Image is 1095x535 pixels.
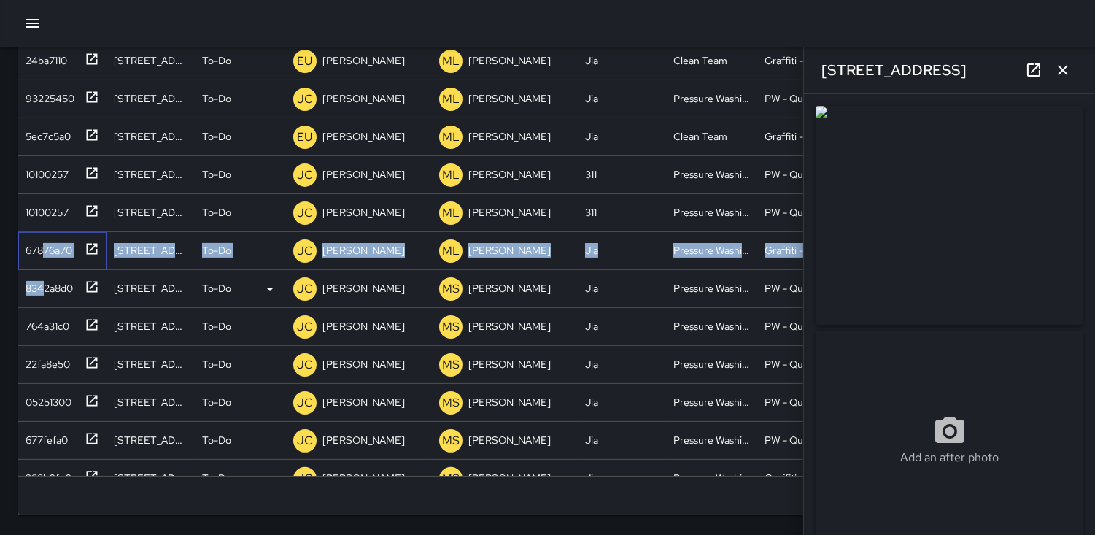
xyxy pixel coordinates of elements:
p: ML [442,242,460,260]
p: [PERSON_NAME] [468,281,551,296]
p: ML [442,53,460,70]
div: Graffiti - Public [765,471,833,485]
p: [PERSON_NAME] [468,395,551,409]
p: ML [442,204,460,222]
p: JC [297,280,313,298]
p: [PERSON_NAME] [468,471,551,485]
div: 93225450 [20,85,74,106]
p: [PERSON_NAME] [322,395,405,409]
p: [PERSON_NAME] [322,91,405,106]
p: MS [442,318,460,336]
p: [PERSON_NAME] [322,281,405,296]
div: Pressure Washing [673,357,750,372]
div: 22fa8e50 [20,351,70,372]
div: Jia [585,243,598,258]
div: 1115 Market Street [114,205,187,220]
p: [PERSON_NAME] [468,433,551,447]
div: PW - Quick Wash [765,433,841,447]
p: JC [297,166,313,184]
div: PW - Quick Wash [765,395,841,409]
p: MS [442,432,460,450]
div: 10100257 [20,161,69,182]
p: To-Do [202,243,231,258]
p: [PERSON_NAME] [468,357,551,372]
div: PW - Quick Wash [765,319,841,334]
p: To-Do [202,281,231,296]
p: JC [297,356,313,374]
div: Pressure Washing [673,91,750,106]
p: [PERSON_NAME] [468,319,551,334]
p: JC [297,432,313,450]
div: Jia [585,433,598,447]
p: [PERSON_NAME] [468,129,551,144]
p: [PERSON_NAME] [322,53,405,68]
div: 677fefa0 [20,427,68,447]
div: 6 7th Street [114,91,187,106]
p: To-Do [202,395,231,409]
div: 1360 Mission Street [114,433,187,447]
div: Graffiti - Public [765,129,833,144]
p: [PERSON_NAME] [468,53,551,68]
div: PW - Quick Wash [765,167,841,182]
div: Pressure Washing [673,471,750,485]
p: [PERSON_NAME] [322,205,405,220]
div: Jia [585,319,598,334]
p: [PERSON_NAME] [322,167,405,182]
p: MS [442,280,460,298]
div: Clean Team [673,129,727,144]
div: Pressure Washing [673,433,750,447]
div: PW - Quick Wash [765,281,841,296]
p: MS [442,356,460,374]
p: To-Do [202,357,231,372]
p: JC [297,204,313,222]
div: Pressure Washing [673,281,750,296]
div: 764a31c0 [20,313,69,334]
div: 1360 Mission Street [114,471,187,485]
p: [PERSON_NAME] [322,433,405,447]
p: [PERSON_NAME] [468,167,551,182]
div: 999 Jessie Street [114,319,187,334]
p: [PERSON_NAME] [468,91,551,106]
div: 05251300 [20,389,71,409]
div: Graffiti - Public [765,243,833,258]
div: PW - Quick Wash [765,91,841,106]
p: To-Do [202,91,231,106]
div: Jia [585,395,598,409]
div: Jia [585,91,598,106]
p: To-Do [202,471,231,485]
div: Pressure Washing [673,205,750,220]
p: JC [297,91,313,108]
p: ML [442,128,460,146]
div: Clean Team [673,53,727,68]
p: [PERSON_NAME] [322,129,405,144]
div: 1089 Market Street [114,167,187,182]
div: 73 10th Street [114,281,187,296]
p: To-Do [202,53,231,68]
p: JC [297,242,313,260]
p: To-Do [202,167,231,182]
p: [PERSON_NAME] [468,243,551,258]
p: To-Do [202,433,231,447]
div: 10100257 [20,199,69,220]
div: 5ec7c5a0 [20,123,71,144]
div: 67876a70 [20,237,72,258]
div: Pressure Washing [673,243,750,258]
div: Jia [585,281,598,296]
p: [PERSON_NAME] [468,205,551,220]
div: 1398 Mission Street [114,357,187,372]
p: JC [297,318,313,336]
p: To-Do [202,319,231,334]
p: ML [442,91,460,108]
div: Pressure Washing [673,167,750,182]
p: EU [298,128,313,146]
div: Jia [585,129,598,144]
p: [PERSON_NAME] [322,471,405,485]
p: MS [442,394,460,412]
div: 1087 Market Street [114,129,187,144]
p: [PERSON_NAME] [322,357,405,372]
div: Graffiti - Private [765,53,837,68]
div: PW - Quick Wash [765,205,841,220]
div: Pressure Washing [673,319,750,334]
p: MS [442,470,460,488]
div: PW - Quick Wash [765,357,841,372]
